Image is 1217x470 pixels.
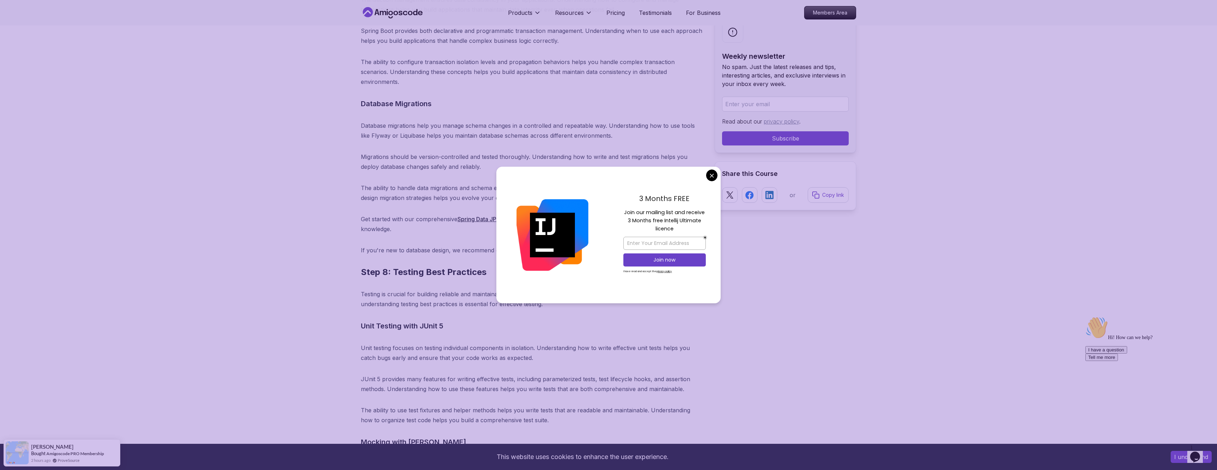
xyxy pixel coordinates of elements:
[5,449,1160,465] div: This website uses cookies to enhance the user experience.
[606,8,625,17] a: Pricing
[6,441,29,464] img: provesource social proof notification image
[1171,451,1212,463] button: Accept cookies
[555,8,584,17] p: Resources
[361,98,703,109] h3: Database Migrations
[361,121,703,141] p: Database migrations help you manage schema changes in a controlled and repeatable way. Understand...
[58,457,80,463] a: ProveSource
[822,191,844,199] p: Copy link
[508,8,532,17] p: Products
[3,21,70,27] span: Hi! How can we help?
[764,118,799,125] a: privacy policy
[1083,314,1210,438] iframe: chat widget
[361,405,703,425] p: The ability to use test fixtures and helper methods helps you write tests that are readable and m...
[31,444,74,450] span: [PERSON_NAME]
[3,40,35,47] button: Tell me more
[361,289,703,309] p: Testing is crucial for building reliable and maintainable applications. Spring Boot provides exce...
[3,3,130,47] div: 👋Hi! How can we help?I have a questionTell me more
[808,187,849,203] button: Copy link
[722,97,849,111] input: Enter your email
[361,152,703,172] p: Migrations should be version-controlled and tested thoroughly. Understanding how to write and tes...
[790,191,796,199] p: or
[722,51,849,61] h2: Weekly newsletter
[3,3,25,25] img: :wave:
[686,8,721,17] a: For Business
[361,266,703,278] h2: Step 8: Testing Best Practices
[722,169,849,179] h2: Share this Course
[361,214,703,234] p: Get started with our comprehensive course and advance with for deeper database knowledge.
[722,131,849,145] button: Subscribe
[1187,442,1210,463] iframe: chat widget
[639,8,672,17] a: Testimonials
[361,57,703,87] p: The ability to configure transaction isolation levels and propagation behaviors helps you handle ...
[555,8,592,23] button: Resources
[457,216,500,223] a: Spring Data JPA
[361,183,703,203] p: The ability to handle data migrations and schema evolution helps you maintain applications over t...
[722,117,849,126] p: Read about our .
[31,457,51,463] span: 2 hours ago
[361,343,703,363] p: Unit testing focuses on testing individual components in isolation. Understanding how to write ef...
[3,33,45,40] button: I have a question
[361,245,703,255] p: If you're new to database design, we recommend our course to build a solid foundation.
[804,6,856,19] a: Members Area
[508,8,541,23] button: Products
[804,6,856,19] p: Members Area
[361,374,703,394] p: JUnit 5 provides many features for writing effective tests, including parameterized tests, test l...
[361,436,703,448] h3: Mocking with [PERSON_NAME]
[722,63,849,88] p: No spam. Just the latest releases and tips, interesting articles, and exclusive interviews in you...
[361,320,703,332] h3: Unit Testing with JUnit 5
[31,451,46,456] span: Bought
[361,26,703,46] p: Spring Boot provides both declarative and programmatic transaction management. Understanding when...
[46,451,104,456] a: Amigoscode PRO Membership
